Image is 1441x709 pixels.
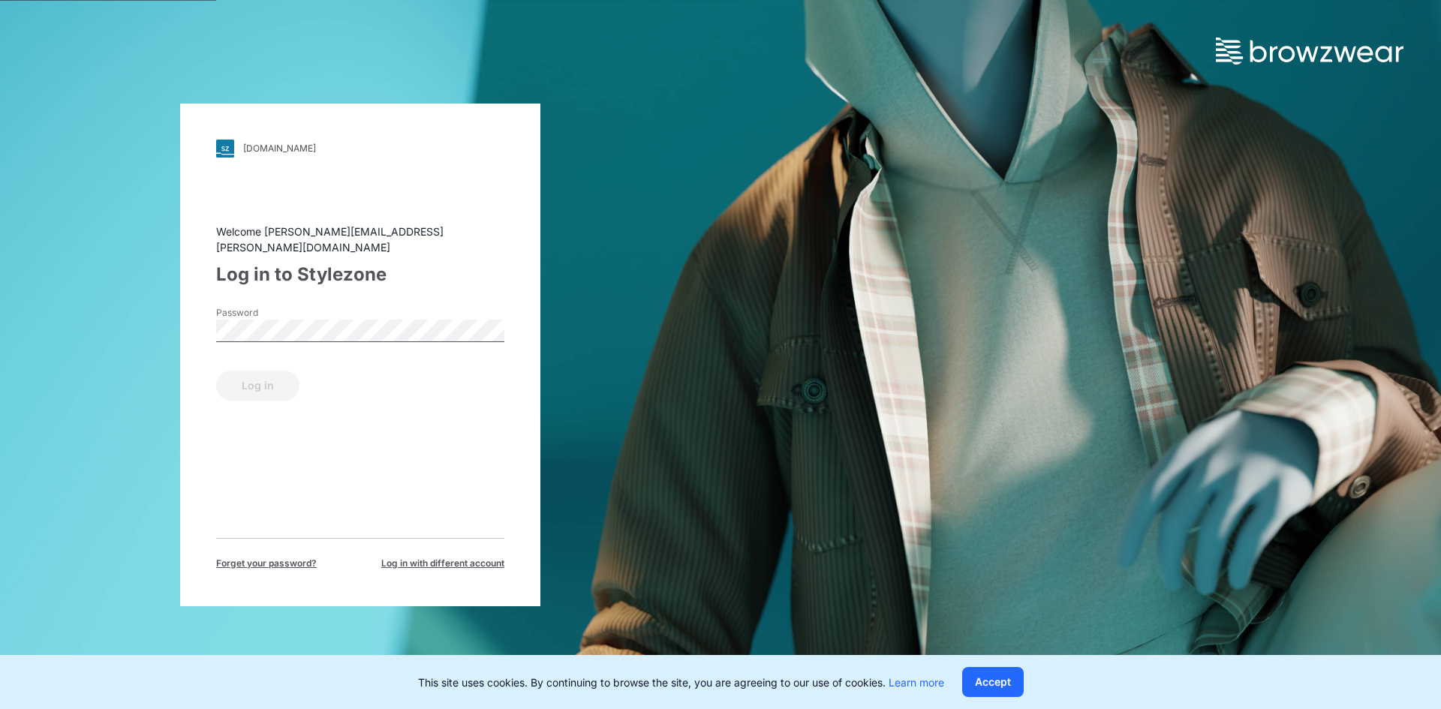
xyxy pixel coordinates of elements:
[962,667,1024,697] button: Accept
[381,557,504,570] span: Log in with different account
[216,261,504,288] div: Log in to Stylezone
[243,143,316,154] div: [DOMAIN_NAME]
[889,676,944,689] a: Learn more
[1216,38,1403,65] img: browzwear-logo.73288ffb.svg
[216,224,504,255] div: Welcome [PERSON_NAME][EMAIL_ADDRESS][PERSON_NAME][DOMAIN_NAME]
[216,306,321,320] label: Password
[216,557,317,570] span: Forget your password?
[418,674,944,690] p: This site uses cookies. By continuing to browse the site, you are agreeing to our use of cookies.
[216,140,504,158] a: [DOMAIN_NAME]
[216,140,234,158] img: svg+xml;base64,PHN2ZyB3aWR0aD0iMjgiIGhlaWdodD0iMjgiIHZpZXdCb3g9IjAgMCAyOCAyOCIgZmlsbD0ibm9uZSIgeG...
